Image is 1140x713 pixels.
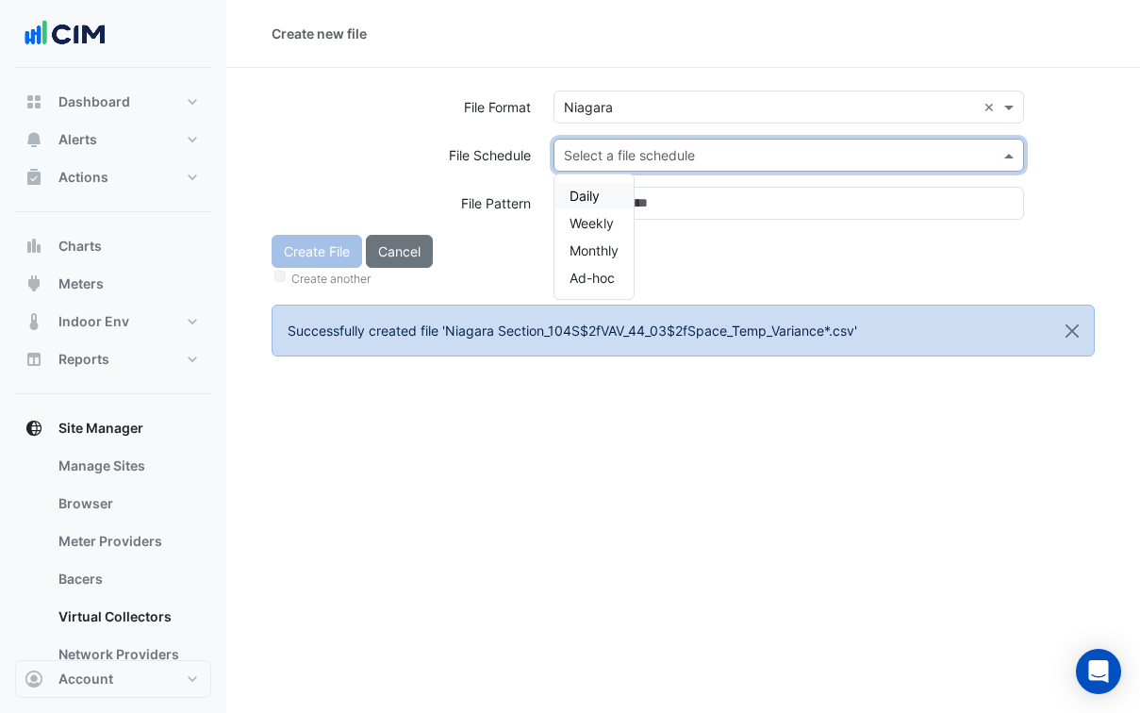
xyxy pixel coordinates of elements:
[25,350,43,369] app-icon: Reports
[461,187,531,220] label: File Pattern
[58,130,97,149] span: Alerts
[43,560,211,598] a: Bacers
[291,271,371,288] label: Create another
[25,92,43,111] app-icon: Dashboard
[15,121,211,158] button: Alerts
[15,227,211,265] button: Charts
[464,91,531,124] label: File Format
[1076,649,1121,694] div: Open Intercom Messenger
[43,598,211,636] a: Virtual Collectors
[15,158,211,196] button: Actions
[570,215,614,231] span: Weekly
[15,660,211,698] button: Account
[58,670,113,688] span: Account
[15,265,211,303] button: Meters
[58,237,102,256] span: Charts
[570,270,615,286] span: Ad-hoc
[43,522,211,560] a: Meter Providers
[58,168,108,187] span: Actions
[15,340,211,378] button: Reports
[25,274,43,293] app-icon: Meters
[449,139,531,172] label: File Schedule
[25,237,43,256] app-icon: Charts
[25,130,43,149] app-icon: Alerts
[58,419,143,438] span: Site Manager
[553,174,635,300] ng-dropdown-panel: Options list
[15,409,211,447] button: Site Manager
[983,97,1000,117] span: Clear
[43,636,211,673] a: Network Providers
[23,15,107,53] img: Company Logo
[43,447,211,485] a: Manage Sites
[25,168,43,187] app-icon: Actions
[15,303,211,340] button: Indoor Env
[58,350,109,369] span: Reports
[366,235,433,268] button: Cancel
[58,274,104,293] span: Meters
[570,242,619,258] span: Monthly
[25,312,43,331] app-icon: Indoor Env
[570,188,600,204] span: Daily
[15,83,211,121] button: Dashboard
[272,24,367,43] div: Create new file
[58,92,130,111] span: Dashboard
[272,305,1095,356] ngb-alert: Successfully created file 'Niagara Section_104S$2fVAV_44_03$2fSpace_Temp_Variance*.csv'
[25,419,43,438] app-icon: Site Manager
[58,312,129,331] span: Indoor Env
[43,485,211,522] a: Browser
[1050,306,1094,356] button: Close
